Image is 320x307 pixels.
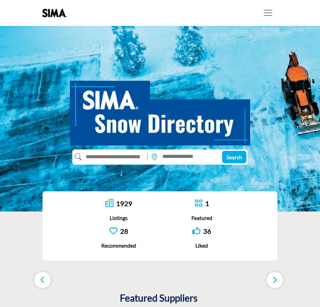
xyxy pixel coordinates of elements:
[116,199,132,207] a: 1929
[194,199,203,208] a: Go to Featured
[87,214,151,222] div: Listings
[259,6,277,20] button: Toggle navigation
[205,199,209,207] a: 1
[170,214,234,222] div: Featured
[43,9,71,17] img: Site Logo
[226,154,242,160] span: Search
[70,73,250,145] img: SIMA Snow Directory
[120,292,197,304] h2: Featured Suppliers
[222,151,246,163] button: Search
[145,152,149,162] img: Rectangle%203585.svg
